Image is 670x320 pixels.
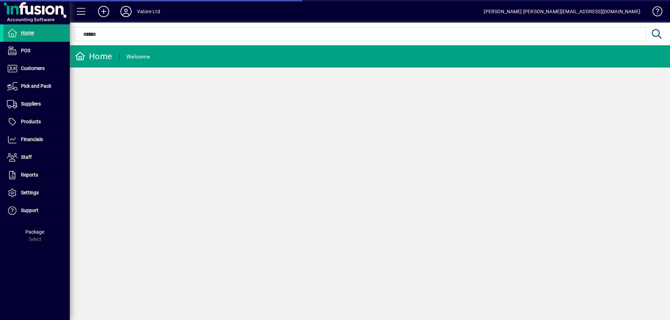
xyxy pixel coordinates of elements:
[21,30,34,36] span: Home
[3,149,70,166] a: Staff
[3,60,70,77] a: Customers
[3,166,70,184] a: Reports
[3,95,70,113] a: Suppliers
[3,42,70,60] a: POS
[115,5,137,18] button: Profile
[21,154,32,160] span: Staff
[21,119,41,124] span: Products
[21,48,30,53] span: POS
[484,6,640,17] div: [PERSON_NAME] [PERSON_NAME][EMAIL_ADDRESS][DOMAIN_NAME]
[21,172,38,178] span: Reports
[21,136,43,142] span: Financials
[25,229,44,235] span: Package
[21,83,51,89] span: Pick and Pack
[3,184,70,202] a: Settings
[3,131,70,148] a: Financials
[92,5,115,18] button: Add
[3,113,70,131] a: Products
[21,208,38,213] span: Support
[21,65,45,71] span: Customers
[126,51,150,62] div: Welcome
[75,51,112,62] div: Home
[137,6,160,17] div: Valore Ltd
[21,101,41,107] span: Suppliers
[647,1,661,24] a: Knowledge Base
[21,190,39,195] span: Settings
[3,202,70,219] a: Support
[3,78,70,95] a: Pick and Pack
